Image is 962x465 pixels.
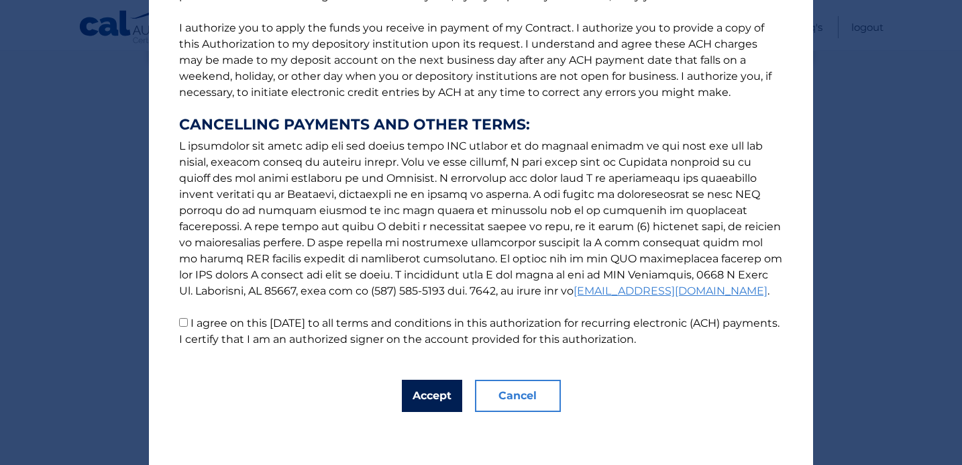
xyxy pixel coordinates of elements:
[179,117,783,133] strong: CANCELLING PAYMENTS AND OTHER TERMS:
[475,380,561,412] button: Cancel
[402,380,462,412] button: Accept
[574,285,767,297] a: [EMAIL_ADDRESS][DOMAIN_NAME]
[179,317,780,346] label: I agree on this [DATE] to all terms and conditions in this authorization for recurring electronic...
